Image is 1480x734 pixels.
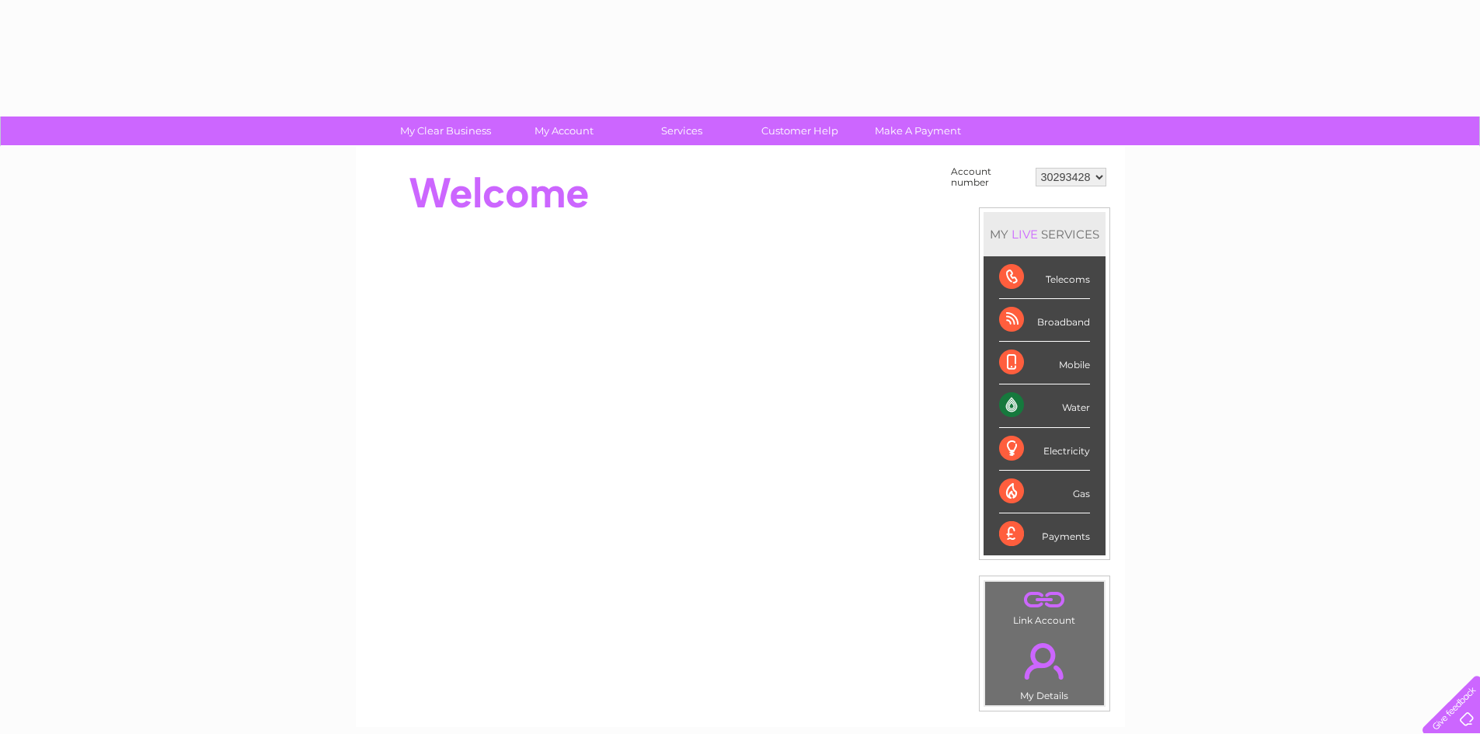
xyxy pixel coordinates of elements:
div: Electricity [999,428,1090,471]
div: Broadband [999,299,1090,342]
a: . [989,634,1100,688]
div: LIVE [1008,227,1041,242]
div: Payments [999,513,1090,555]
td: Account number [947,162,1032,192]
a: . [989,586,1100,613]
a: My Clear Business [381,117,510,145]
td: My Details [984,630,1105,706]
div: Telecoms [999,256,1090,299]
a: Customer Help [736,117,864,145]
div: MY SERVICES [984,212,1106,256]
div: Water [999,384,1090,427]
a: My Account [500,117,628,145]
td: Link Account [984,581,1105,630]
a: Services [618,117,746,145]
a: Make A Payment [854,117,982,145]
div: Mobile [999,342,1090,384]
div: Gas [999,471,1090,513]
